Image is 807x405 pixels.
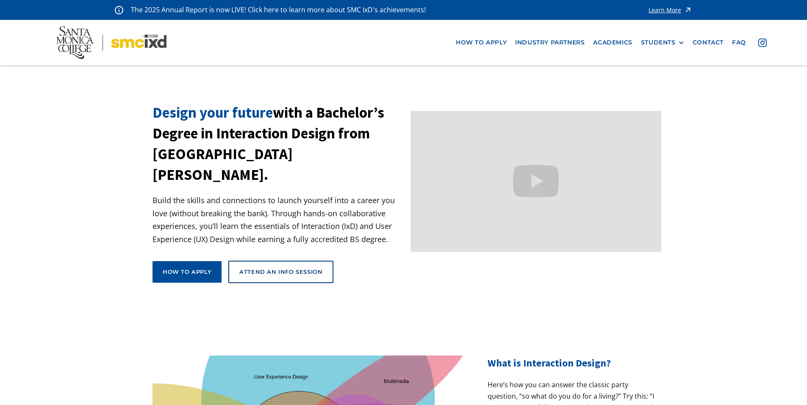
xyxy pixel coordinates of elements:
a: How to apply [153,261,222,282]
a: industry partners [511,35,589,50]
a: Academics [589,35,636,50]
h2: What is Interaction Design? [488,355,654,371]
div: Attend an Info Session [239,268,322,276]
a: Learn More [649,4,692,16]
iframe: Design your future with a Bachelor's Degree in Interaction Design from Santa Monica College [410,111,662,252]
img: icon - information - alert [115,6,123,14]
div: Learn More [649,7,681,13]
a: how to apply [452,35,511,50]
p: Build the skills and connections to launch yourself into a career you love (without breaking the ... [153,194,404,245]
img: icon - arrow - alert [684,4,692,16]
img: Santa Monica College - SMC IxD logo [56,26,166,58]
img: icon - instagram [758,39,767,47]
a: contact [688,35,728,50]
span: Design your future [153,103,273,122]
div: STUDENTS [641,39,676,46]
h1: with a Bachelor’s Degree in Interaction Design from [GEOGRAPHIC_DATA][PERSON_NAME]. [153,102,404,185]
div: How to apply [163,268,211,276]
div: STUDENTS [641,39,684,46]
a: faq [728,35,750,50]
a: Attend an Info Session [228,261,333,283]
p: The 2025 Annual Report is now LIVE! Click here to learn more about SMC IxD's achievements! [131,4,427,16]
